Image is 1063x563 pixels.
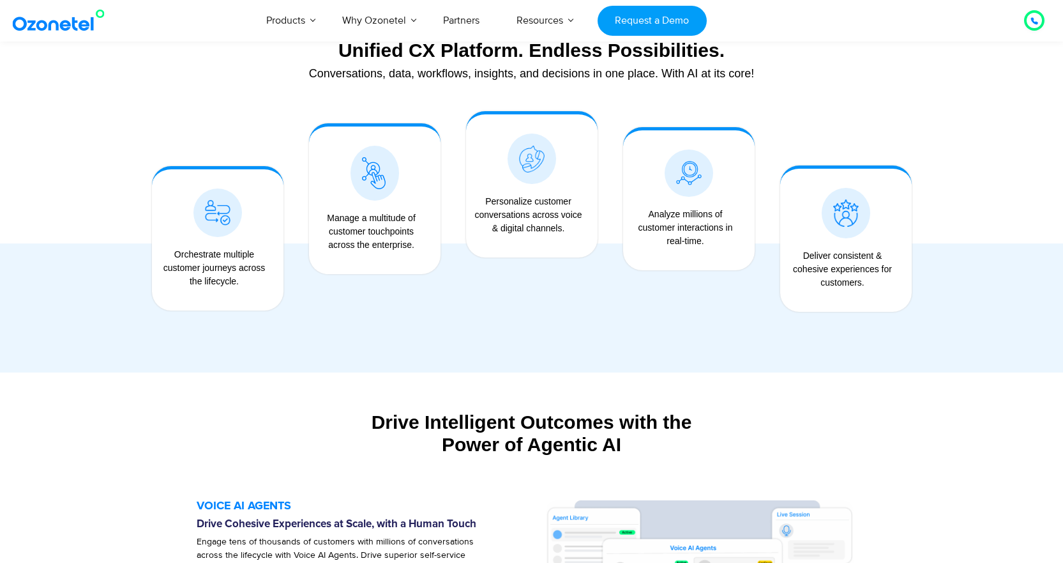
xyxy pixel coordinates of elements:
[472,195,585,235] div: Personalize customer conversations across voice & digital channels.
[315,212,428,252] div: Manage a multitude of customer touchpoints across the enterprise.
[158,248,271,288] div: Orchestrate multiple customer journeys across the lifecycle.
[146,39,918,61] div: Unified CX Platform. Endless Possibilities.
[598,6,707,36] a: Request a Demo
[197,500,533,512] h5: VOICE AI AGENTS
[787,249,899,289] div: Deliver consistent & cohesive experiences for customers.
[197,518,533,531] h6: Drive Cohesive Experiences at Scale, with a Human Touch
[139,411,924,456] div: Drive Intelligent Outcomes with the Power of Agentic AI
[146,68,918,79] div: Conversations, data, workflows, insights, and decisions in one place. With AI at its core!
[630,208,742,248] div: Analyze millions of customer interactions in real-time.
